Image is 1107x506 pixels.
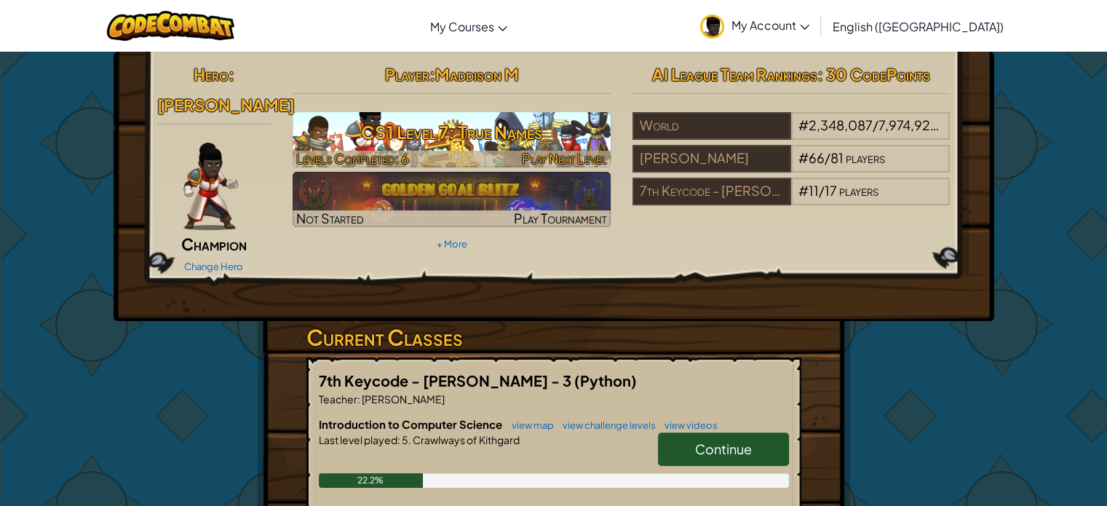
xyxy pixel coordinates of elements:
[157,95,295,115] span: [PERSON_NAME]
[555,419,656,431] a: view challenge levels
[229,64,234,84] span: :
[878,116,939,133] span: 7,974,928
[319,371,574,390] span: 7th Keycode - [PERSON_NAME] - 3
[183,143,238,230] img: champion-pose.png
[825,149,830,166] span: /
[809,116,873,133] span: 2,348,087
[825,7,1011,46] a: English ([GEOGRAPHIC_DATA])
[293,116,611,149] h3: CS1 Level 7: True Names
[632,126,951,143] a: World#2,348,087/7,974,928players
[819,182,825,199] span: /
[657,419,718,431] a: view videos
[731,17,809,33] span: My Account
[574,371,637,390] span: (Python)
[429,64,435,84] span: :
[319,473,423,488] div: 22.2%
[306,321,801,354] h3: Current Classes
[319,417,504,431] span: Introduction to Computer Science
[184,261,243,272] a: Change Hero
[693,3,817,49] a: My Account
[833,19,1004,34] span: English ([GEOGRAPHIC_DATA])
[319,392,357,406] span: Teacher
[430,19,494,34] span: My Courses
[695,440,752,457] span: Continue
[400,433,411,446] span: 5.
[384,64,429,84] span: Player
[798,116,809,133] span: #
[632,178,791,205] div: 7th Keycode - [PERSON_NAME] - 3
[194,64,229,84] span: Hero
[319,433,397,446] span: Last level played
[293,112,611,167] a: Play Next Level
[940,116,980,133] span: players
[107,11,234,41] img: CodeCombat logo
[846,149,885,166] span: players
[360,392,445,406] span: [PERSON_NAME]
[293,172,611,227] a: Not StartedPlay Tournament
[652,64,817,84] span: AI League Team Rankings
[504,419,554,431] a: view map
[296,150,409,167] span: Levels Completed: 6
[411,433,520,446] span: Crawlways of Kithgard
[809,182,819,199] span: 11
[397,433,400,446] span: :
[700,15,724,39] img: avatar
[817,64,930,84] span: : 30 CodePoints
[809,149,825,166] span: 66
[798,149,809,166] span: #
[181,234,247,254] span: Champion
[296,210,364,226] span: Not Started
[522,150,607,167] span: Play Next Level
[873,116,878,133] span: /
[839,182,878,199] span: players
[632,112,791,140] div: World
[632,191,951,208] a: 7th Keycode - [PERSON_NAME] - 3#11/17players
[436,238,467,250] a: + More
[632,159,951,175] a: [PERSON_NAME]#66/81players
[830,149,844,166] span: 81
[632,145,791,173] div: [PERSON_NAME]
[423,7,515,46] a: My Courses
[435,64,518,84] span: Maddison M
[798,182,809,199] span: #
[293,112,611,167] img: CS1 Level 7: True Names
[357,392,360,406] span: :
[825,182,837,199] span: 17
[514,210,607,226] span: Play Tournament
[293,172,611,227] img: Golden Goal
